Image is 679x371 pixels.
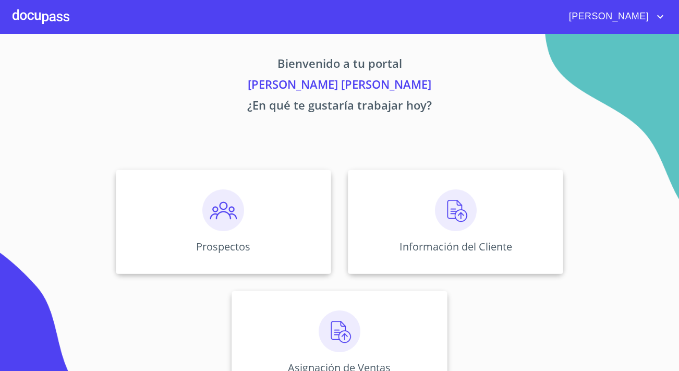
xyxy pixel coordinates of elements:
[319,310,360,352] img: carga.png
[561,8,666,25] button: account of current user
[18,55,661,76] p: Bienvenido a tu portal
[202,189,244,231] img: prospectos.png
[561,8,654,25] span: [PERSON_NAME]
[196,240,250,254] p: Prospectos
[399,240,512,254] p: Información del Cliente
[18,97,661,117] p: ¿En qué te gustaría trabajar hoy?
[435,189,477,231] img: carga.png
[18,76,661,97] p: [PERSON_NAME] [PERSON_NAME]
